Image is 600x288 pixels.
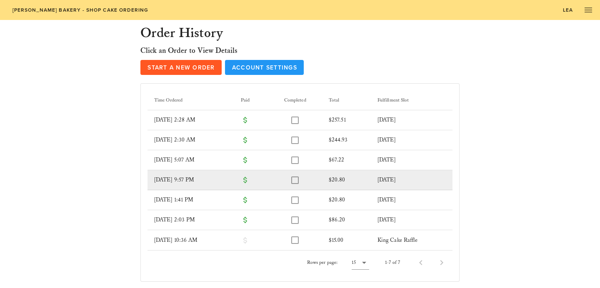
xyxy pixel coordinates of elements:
[557,4,578,16] a: Lea
[371,130,452,150] td: [DATE]
[7,4,154,16] a: [PERSON_NAME] Bakery - Shop Cake Ordering
[371,170,452,190] td: [DATE]
[147,150,234,170] td: [DATE] 5:07 AM
[268,90,322,110] th: Completed
[329,97,340,103] span: Total
[322,210,371,230] td: $86.20
[322,110,371,130] td: $257.51
[377,97,409,103] span: Fulfillment Slot
[147,210,234,230] td: [DATE] 2:03 PM
[147,170,234,190] td: [DATE] 9:57 PM
[352,256,369,269] div: 15Rows per page:
[154,97,182,103] span: Time Ordered
[140,25,460,42] h2: Order History
[562,7,573,13] span: Lea
[371,90,452,110] th: Fulfillment Slot
[371,150,452,170] td: [DATE]
[12,7,148,13] span: [PERSON_NAME] Bakery - Shop Cake Ordering
[371,190,452,210] td: [DATE]
[234,90,268,110] th: Paid
[147,130,234,150] td: [DATE] 2:30 AM
[371,210,452,230] td: [DATE]
[385,259,400,266] div: 1-7 of 7
[147,64,215,71] span: Start a New Order
[147,110,234,130] td: [DATE] 2:28 AM
[307,251,369,275] div: Rows per page:
[322,130,371,150] td: $244.93
[322,150,371,170] td: $67.22
[225,60,304,75] a: Account Settings
[371,110,452,130] td: [DATE]
[241,97,250,103] span: Paid
[284,97,306,103] span: Completed
[147,190,234,210] td: [DATE] 1:41 PM
[147,90,234,110] th: Time Ordered
[140,60,222,75] a: Start a New Order
[232,64,297,71] span: Account Settings
[147,230,234,250] td: [DATE] 10:36 AM
[322,230,371,250] td: $15.00
[322,170,371,190] td: $20.80
[322,90,371,110] th: Total
[322,190,371,210] td: $20.80
[371,230,452,250] td: King Cake Raffle
[140,45,460,57] h3: Click an Order to View Details
[352,259,356,266] div: 15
